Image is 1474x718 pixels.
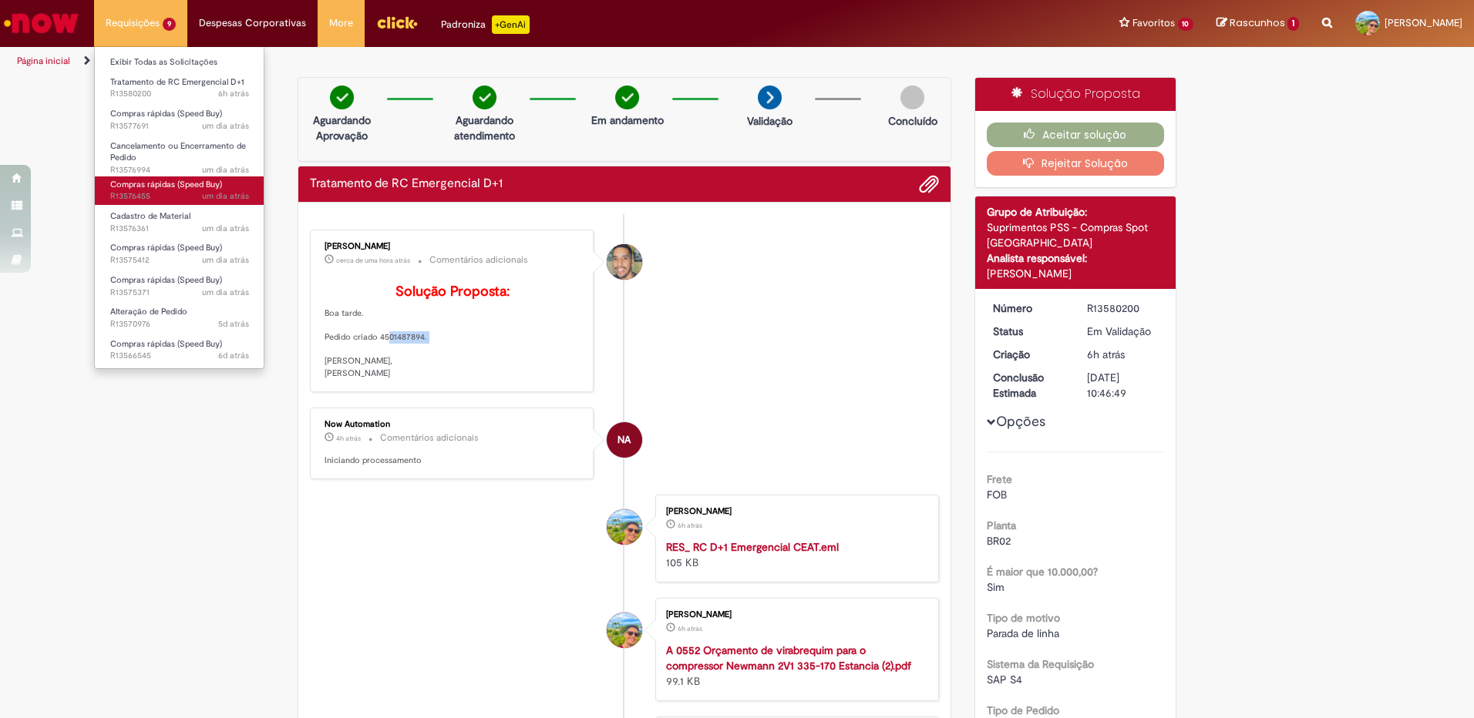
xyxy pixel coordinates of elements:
[987,703,1059,717] b: Tipo de Pedido
[666,539,923,570] div: 105 KB
[95,176,264,205] a: Aberto R13576455 : Compras rápidas (Speed Buy)
[1178,18,1194,31] span: 10
[987,673,1022,686] span: SAP S4
[987,626,1059,640] span: Parada de linha
[618,421,631,458] span: NA
[1087,347,1125,361] time: 30/09/2025 09:46:45
[95,138,264,171] a: Aberto R13576994 : Cancelamento ou Encerramento de Pedido
[919,174,939,194] button: Adicionar anexos
[987,151,1165,176] button: Rejeitar Solução
[981,370,1076,401] dt: Conclusão Estimada
[666,540,839,554] a: RES_ RC D+1 Emergencial CEAT.eml
[1087,370,1159,401] div: [DATE] 10:46:49
[110,120,249,133] span: R13577691
[202,254,249,266] time: 29/09/2025 09:41:29
[305,112,379,143] p: Aguardando Aprovação
[888,113,937,129] p: Concluído
[110,190,249,203] span: R13576455
[95,304,264,332] a: Aberto R13570976 : Alteração de Pedido
[95,240,264,268] a: Aberto R13575412 : Compras rápidas (Speed Buy)
[395,283,510,300] b: Solução Proposta:
[110,350,249,362] span: R13566545
[202,254,249,266] span: um dia atrás
[429,253,528,267] small: Comentários adicionais
[981,324,1076,339] dt: Status
[987,565,1098,579] b: É maior que 10.000,00?
[987,220,1165,250] div: Suprimentos PSS - Compras Spot [GEOGRAPHIC_DATA]
[758,86,782,109] img: arrow-next.png
[110,179,222,190] span: Compras rápidas (Speed Buy)
[110,254,249,267] span: R13575412
[95,106,264,134] a: Aberto R13577691 : Compras rápidas (Speed Buy)
[336,434,361,443] time: 30/09/2025 12:01:11
[473,86,496,109] img: check-circle-green.png
[163,18,176,31] span: 9
[678,624,702,633] span: 6h atrás
[202,223,249,234] time: 29/09/2025 11:52:49
[325,284,581,380] p: Boa tarde. Pedido criado 4501487894. [PERSON_NAME], [PERSON_NAME]
[987,122,1165,147] button: Aceitar solução
[987,204,1165,220] div: Grupo de Atribuição:
[607,612,642,648] div: Aaron Gabriel Wanderley Ribeiro Prado
[1217,16,1299,31] a: Rascunhos
[678,521,702,530] span: 6h atrás
[95,54,264,71] a: Exibir Todas as Solicitações
[981,300,1076,316] dt: Número
[987,657,1094,671] b: Sistema da Requisição
[17,55,70,67] a: Página inicial
[218,88,249,99] time: 30/09/2025 09:46:46
[202,287,249,298] time: 29/09/2025 09:35:33
[2,8,81,39] img: ServiceNow
[666,643,923,689] div: 99.1 KB
[975,78,1176,111] div: Solução Proposta
[95,208,264,237] a: Aberto R13576361 : Cadastro de Material
[110,88,249,100] span: R13580200
[1385,16,1462,29] span: [PERSON_NAME]
[981,347,1076,362] dt: Criação
[987,611,1060,625] b: Tipo de motivo
[336,434,361,443] span: 4h atrás
[110,287,249,299] span: R13575371
[607,244,642,280] div: William Souza Da Silva
[202,164,249,176] span: um dia atrás
[218,318,249,330] span: 5d atrás
[380,431,479,445] small: Comentários adicionais
[1230,15,1285,30] span: Rascunhos
[199,15,306,31] span: Despesas Corporativas
[202,190,249,202] time: 29/09/2025 12:07:28
[202,223,249,234] span: um dia atrás
[202,164,249,176] time: 29/09/2025 13:48:26
[325,455,581,467] p: Iniciando processamento
[666,643,911,673] a: A 0552 Orçamento de virabrequim para o compressor Newmann 2V1 335-170 Estancia (2).pdf
[1087,347,1125,361] span: 6h atrás
[678,624,702,633] time: 30/09/2025 09:45:46
[325,420,581,429] div: Now Automation
[110,274,222,286] span: Compras rápidas (Speed Buy)
[110,140,246,164] span: Cancelamento ou Encerramento de Pedido
[110,338,222,350] span: Compras rápidas (Speed Buy)
[376,11,418,34] img: click_logo_yellow_360x200.png
[110,210,190,222] span: Cadastro de Material
[95,336,264,364] a: Aberto R13566545 : Compras rápidas (Speed Buy)
[336,256,410,265] time: 30/09/2025 15:25:32
[329,15,353,31] span: More
[110,76,244,88] span: Tratamento de RC Emergencial D+1
[747,113,793,129] p: Validação
[110,108,222,119] span: Compras rápidas (Speed Buy)
[987,472,1012,486] b: Frete
[441,15,530,34] div: Padroniza
[447,112,522,143] p: Aguardando atendimento
[330,86,354,109] img: check-circle-green.png
[987,250,1165,266] div: Analista responsável:
[1087,347,1159,362] div: 30/09/2025 09:46:45
[218,350,249,361] time: 25/09/2025 13:07:29
[110,242,222,253] span: Compras rápidas (Speed Buy)
[106,15,160,31] span: Requisições
[218,88,249,99] span: 6h atrás
[666,507,923,516] div: [PERSON_NAME]
[110,223,249,235] span: R13576361
[678,521,702,530] time: 30/09/2025 09:46:18
[1132,15,1175,31] span: Favoritos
